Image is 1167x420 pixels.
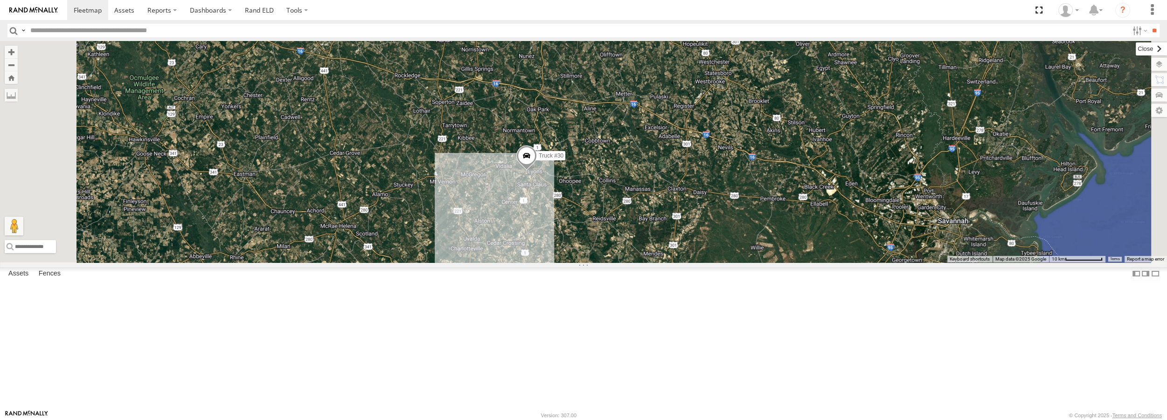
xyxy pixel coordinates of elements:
div: Version: 307.00 [541,413,577,418]
label: Dock Summary Table to the Right [1141,267,1150,281]
label: Search Filter Options [1129,24,1149,37]
button: Zoom out [5,58,18,71]
button: Map Scale: 10 km per 77 pixels [1049,256,1105,262]
div: Jeff Whitson [1055,3,1082,17]
label: Dock Summary Table to the Left [1132,267,1141,281]
i: ? [1115,3,1130,18]
button: Drag Pegman onto the map to open Street View [5,217,23,235]
a: Report a map error [1127,256,1164,262]
button: Keyboard shortcuts [950,256,990,262]
button: Zoom in [5,46,18,58]
label: Search Query [20,24,27,37]
button: Zoom Home [5,71,18,84]
span: Truck #30 [539,152,563,159]
label: Measure [5,89,18,102]
span: 10 km [1052,256,1065,262]
label: Assets [4,268,33,281]
a: Terms and Conditions [1112,413,1162,418]
a: Visit our Website [5,411,48,420]
img: rand-logo.svg [9,7,58,14]
label: Fences [34,268,65,281]
label: Map Settings [1151,104,1167,117]
span: Map data ©2025 Google [995,256,1046,262]
div: © Copyright 2025 - [1069,413,1162,418]
a: Terms (opens in new tab) [1110,257,1120,261]
label: Hide Summary Table [1151,267,1160,281]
